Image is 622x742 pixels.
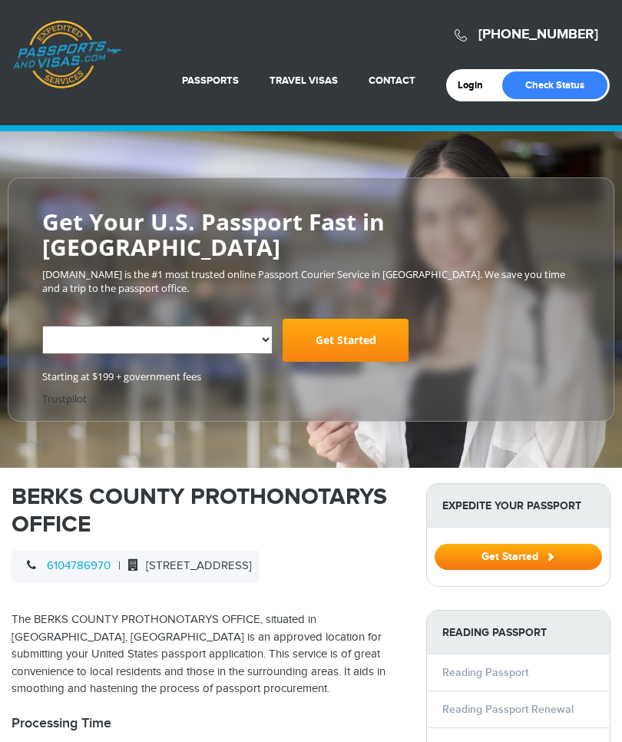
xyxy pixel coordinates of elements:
[502,71,607,99] a: Check Status
[12,715,403,732] h2: Processing Time
[478,26,598,43] a: [PHONE_NUMBER]
[369,75,415,87] a: Contact
[12,20,121,89] a: Passports & [DOMAIN_NAME]
[182,75,239,87] a: Passports
[42,267,580,296] p: [DOMAIN_NAME] is the #1 most trusted online Passport Courier Service in [GEOGRAPHIC_DATA]. We sav...
[427,611,610,654] strong: Reading Passport
[42,392,87,406] a: Trustpilot
[283,319,409,362] a: Get Started
[458,79,494,91] a: Login
[427,484,610,528] strong: Expedite Your Passport
[12,611,403,698] p: The BERKS COUNTY PROTHONOTARYS OFFICE, situated in [GEOGRAPHIC_DATA], [GEOGRAPHIC_DATA] is an app...
[121,559,252,572] span: [STREET_ADDRESS]
[42,369,580,384] span: Starting at $199 + government fees
[442,666,528,679] a: Reading Passport
[435,544,602,570] button: Get Started
[270,75,338,87] a: Travel Visas
[435,550,602,562] a: Get Started
[47,559,111,572] a: 6104786970
[42,209,580,260] h2: Get Your U.S. Passport Fast in [GEOGRAPHIC_DATA]
[442,703,574,716] a: Reading Passport Renewal
[12,550,260,583] div: |
[12,483,403,538] h1: BERKS COUNTY PROTHONOTARYS OFFICE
